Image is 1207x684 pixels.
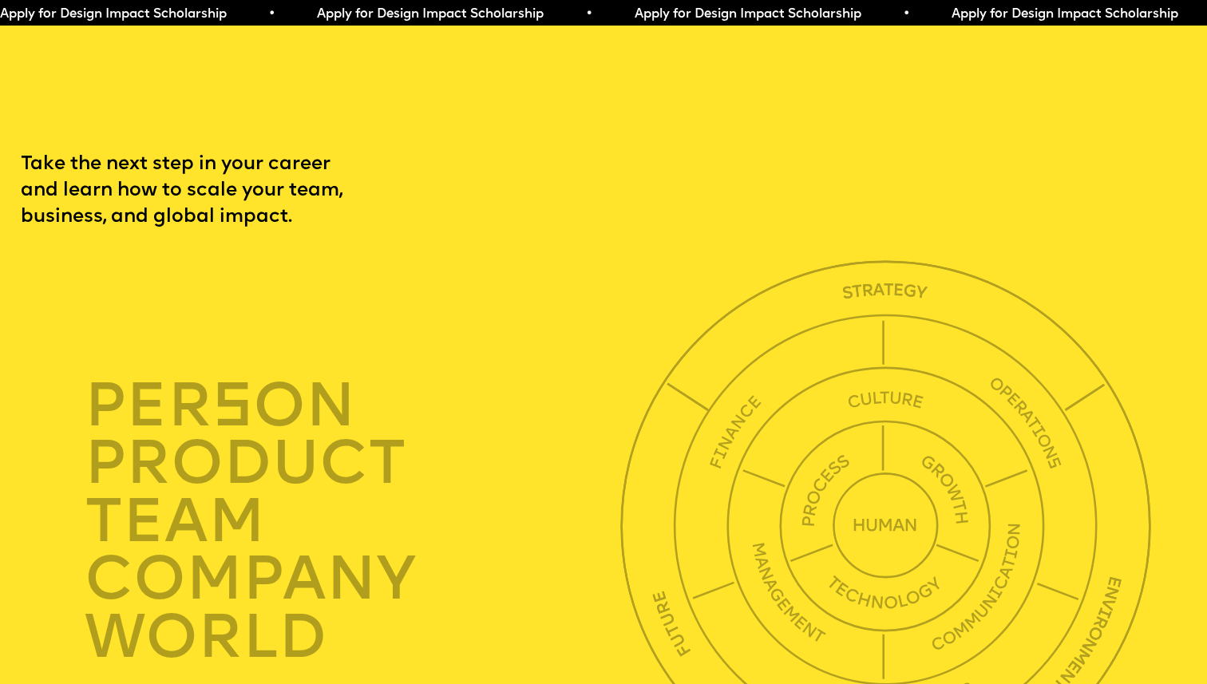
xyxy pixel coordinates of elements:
span: • [584,8,592,21]
p: Take the next step in your career and learn how to scale your team, business, and global impact. [21,152,395,231]
div: per on [85,377,628,435]
div: product [85,435,628,493]
div: company [85,551,628,609]
span: • [267,8,275,21]
div: TEAM [85,492,628,551]
span: • [902,8,909,21]
div: world [85,609,628,667]
span: s [212,379,253,441]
